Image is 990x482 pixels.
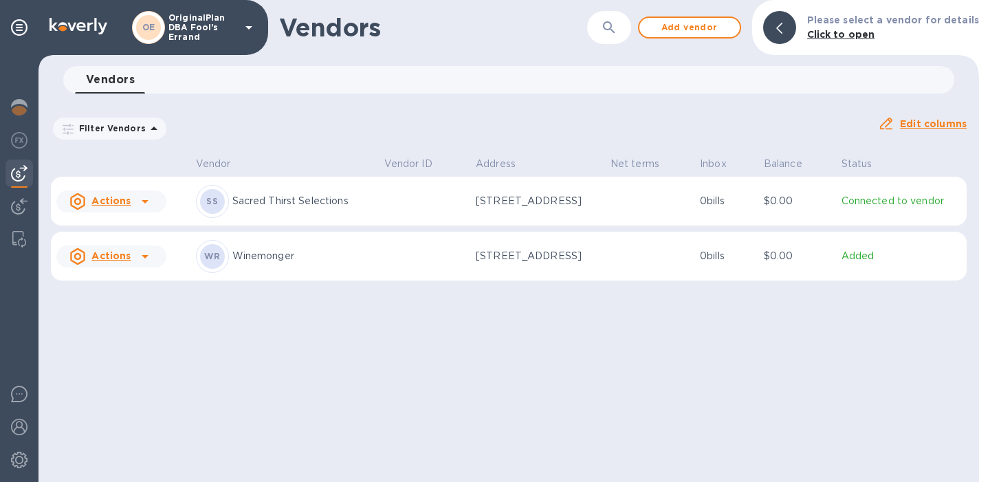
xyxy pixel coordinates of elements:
[841,194,962,208] p: Connected to vendor
[168,13,237,42] p: OriginalPlan DBA Fool's Errand
[232,249,373,263] p: Winemonger
[700,249,753,263] p: 0 bills
[476,249,599,263] p: [STREET_ADDRESS]
[764,249,830,263] p: $0.00
[476,194,599,208] p: [STREET_ADDRESS]
[11,132,27,149] img: Foreign exchange
[91,250,131,261] u: Actions
[49,18,107,34] img: Logo
[650,19,729,36] span: Add vendor
[196,157,231,171] p: Vendor
[900,118,967,129] u: Edit columns
[476,157,516,171] p: Address
[764,157,802,171] p: Balance
[610,157,659,171] p: Net terms
[91,195,131,206] u: Actions
[204,251,220,261] b: WR
[700,194,753,208] p: 0 bills
[384,157,432,171] p: Vendor ID
[638,17,741,39] button: Add vendor
[807,14,979,25] b: Please select a vendor for details
[476,157,533,171] span: Address
[74,122,146,134] p: Filter Vendors
[206,196,218,206] b: SS
[807,29,875,40] b: Click to open
[764,194,830,208] p: $0.00
[841,157,872,171] p: Status
[232,194,373,208] p: Sacred Thirst Selections
[764,157,820,171] span: Balance
[142,22,155,32] b: OE
[700,157,727,171] p: Inbox
[279,13,587,42] h1: Vendors
[384,157,450,171] span: Vendor ID
[5,14,33,41] div: Pin categories
[86,70,135,89] span: Vendors
[700,157,745,171] span: Inbox
[841,249,962,263] p: Added
[610,157,677,171] span: Net terms
[196,157,249,171] span: Vendor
